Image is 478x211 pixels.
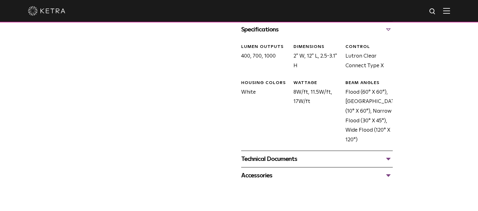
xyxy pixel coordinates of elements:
div: Specifications [241,25,393,35]
div: BEAM ANGLES [345,80,393,86]
div: LUMEN OUTPUTS [241,44,288,50]
div: WATTAGE [293,80,341,86]
img: search icon [429,8,437,16]
div: 400, 700, 1000 [237,44,288,71]
div: Technical Documents [241,154,393,164]
div: 2" W, 12" L, 2.5-3.1" H [289,44,341,71]
img: Hamburger%20Nav.svg [443,8,450,14]
div: DIMENSIONS [293,44,341,50]
div: Lutron Clear Connect Type X [341,44,393,71]
img: ketra-logo-2019-white [28,6,65,16]
div: 8W/ft, 11.5W/ft, 17W/ft [289,80,341,145]
div: CONTROL [345,44,393,50]
div: White [237,80,288,145]
div: Flood (60° X 60°), [GEOGRAPHIC_DATA] (10° X 60°), Narrow Flood (30° X 45°), Wide Flood (120° X 120°) [341,80,393,145]
div: HOUSING COLORS [241,80,288,86]
div: Accessories [241,171,393,181]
